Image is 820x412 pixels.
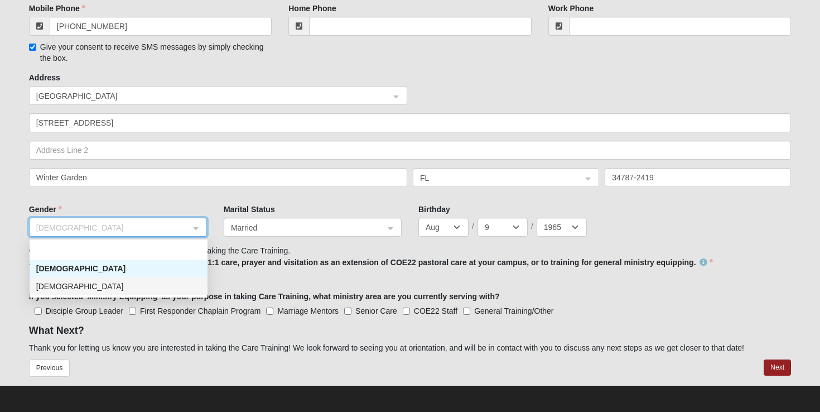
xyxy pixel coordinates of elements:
input: First Responder Chaplain Program [129,308,136,315]
button: Previous [29,360,70,377]
span: First Responder Chaplain Program [140,306,261,315]
span: FL [420,172,572,184]
input: City [29,168,407,187]
span: / [472,221,474,232]
input: Address Line 2 [29,141,792,160]
input: COE22 Staff [403,308,410,315]
label: Are you interested in care team, which includes 1:1 care, prayer and visitation as an extension o... [29,257,713,268]
div: [DEMOGRAPHIC_DATA] [36,280,201,293]
span: Marriage Mentors [277,306,339,315]
input: Give your consent to receive SMS messages by simply checking the box. [29,44,36,51]
h4: What Next? [29,325,792,337]
input: Disciple Group Leader [35,308,42,315]
div: [DEMOGRAPHIC_DATA] [36,262,201,275]
input: General Training/Other [463,308,470,315]
span: Senior Care [355,306,397,315]
label: Marital Status [224,204,275,215]
p: Thank you for letting us know you are interested in taking the Care Training! We look forward to ... [29,342,792,354]
label: Address [29,72,60,83]
label: Work Phone [548,3,594,14]
span: COE22 Staff [414,306,457,315]
label: If you selected 'Ministry Equipping' as your purpose in taking Care Training, what ministry area ... [29,291,500,302]
span: Male [36,222,190,234]
label: Birthday [418,204,450,215]
span: United States [36,90,380,102]
div: Female [30,277,208,295]
input: Zip [605,168,791,187]
span: Married [231,222,374,234]
button: Next [764,360,791,376]
span: / [531,221,533,232]
input: Senior Care [344,308,351,315]
label: Home Phone [288,3,336,14]
div: Male [30,260,208,277]
input: Marriage Mentors [266,308,273,315]
span: Disciple Group Leader [46,306,123,315]
label: Mobile Phone [29,3,85,14]
span: General Training/Other [474,306,553,315]
label: Gender [29,204,62,215]
span: Give your consent to receive SMS messages by simply checking the box. [40,42,264,63]
input: Address Line 1 [29,113,792,132]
